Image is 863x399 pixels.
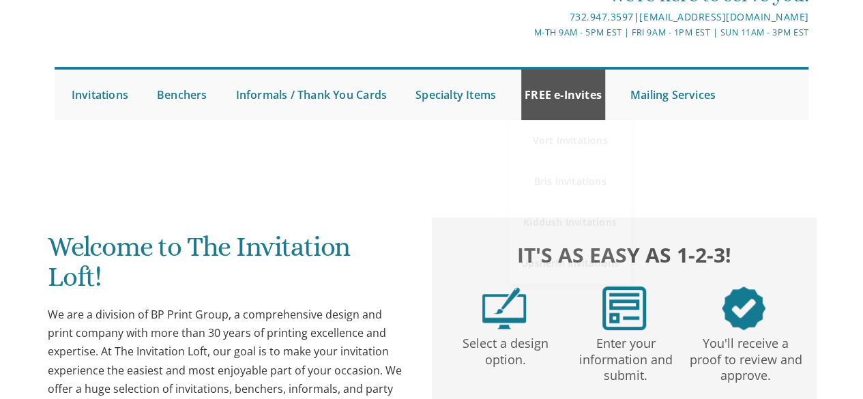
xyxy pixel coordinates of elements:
[412,70,499,120] a: Specialty Items
[508,161,631,202] a: Bris Invitations
[627,70,719,120] a: Mailing Services
[688,330,803,384] p: You'll receive a proof to review and approve.
[508,243,631,284] a: Upsherin Invitations
[444,239,804,269] h2: It's as easy as 1-2-3!
[508,202,631,243] a: Kiddush Invitations
[508,120,631,161] a: Vort Invitations
[568,330,683,384] p: Enter your information and submit.
[68,70,132,120] a: Invitations
[482,286,526,330] img: step1.png
[602,286,646,330] img: step2.png
[639,10,808,23] a: [EMAIL_ADDRESS][DOMAIN_NAME]
[722,286,765,330] img: step3.png
[306,25,808,40] div: M-Th 9am - 5pm EST | Fri 9am - 1pm EST | Sun 11am - 3pm EST
[570,10,634,23] a: 732.947.3597
[306,9,808,25] div: |
[233,70,390,120] a: Informals / Thank You Cards
[153,70,211,120] a: Benchers
[48,232,407,302] h1: Welcome to The Invitation Loft!
[448,330,563,368] p: Select a design option.
[521,70,605,120] a: FREE e-Invites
